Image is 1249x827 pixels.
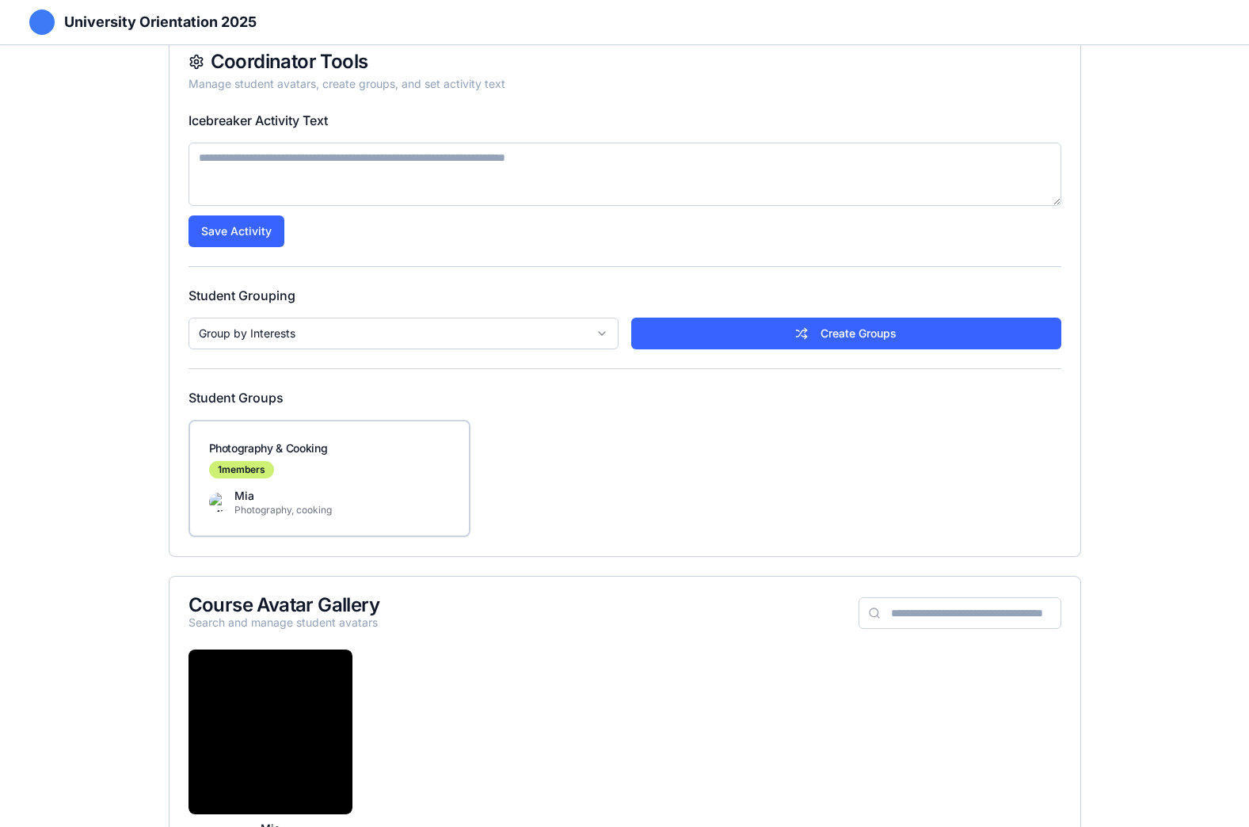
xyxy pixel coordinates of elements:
[188,111,1061,130] h3: Icebreaker Activity Text
[209,493,228,512] img: Mia
[211,52,368,71] span: Coordinator Tools
[188,286,1061,305] h3: Student Grouping
[631,318,1061,349] button: Create Groups
[188,615,379,631] div: Search and manage student avatars
[234,504,451,516] p: Photography, cooking
[234,488,451,504] p: Mia
[188,596,379,615] div: Course Avatar Gallery
[209,461,274,478] div: 1 members
[188,388,1061,407] h3: Student Groups
[188,215,284,247] button: Save Activity
[188,76,1061,92] div: Manage student avatars, create groups, and set activity text
[209,440,451,456] div: Photography & Cooking
[64,11,257,33] h1: University Orientation 2025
